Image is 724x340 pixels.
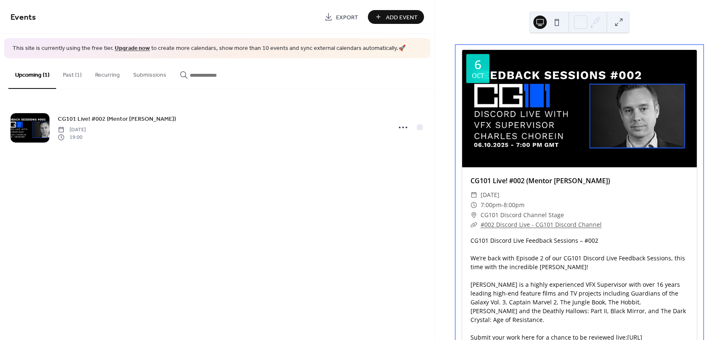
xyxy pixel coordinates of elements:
[471,210,477,220] div: ​
[504,200,525,210] span: 8:00pm
[481,190,499,200] span: [DATE]
[58,114,176,124] a: CG101 Live! #002 (Mentor [PERSON_NAME])
[336,13,358,22] span: Export
[481,200,502,210] span: 7:00pm
[127,58,173,88] button: Submissions
[471,190,477,200] div: ​
[481,210,564,220] span: CG101 Discord Channel Stage
[474,58,481,71] div: 6
[318,10,365,24] a: Export
[58,126,86,133] span: [DATE]
[58,114,176,123] span: CG101 Live! #002 (Mentor [PERSON_NAME])
[368,10,424,24] button: Add Event
[471,176,610,185] a: CG101 Live! #002 (Mentor [PERSON_NAME])
[58,134,86,141] span: 19:00
[115,43,150,54] a: Upgrade now
[481,221,602,228] a: #002 Discord Live - CG101 Discord Channel
[56,58,88,88] button: Past (1)
[8,58,56,89] button: Upcoming (1)
[472,73,484,79] div: Oct
[471,220,477,230] div: ​
[88,58,127,88] button: Recurring
[10,9,36,26] span: Events
[13,44,406,53] span: This site is currently using the free tier. to create more calendars, show more than 10 events an...
[471,200,477,210] div: ​
[386,13,418,22] span: Add Event
[502,200,504,210] span: -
